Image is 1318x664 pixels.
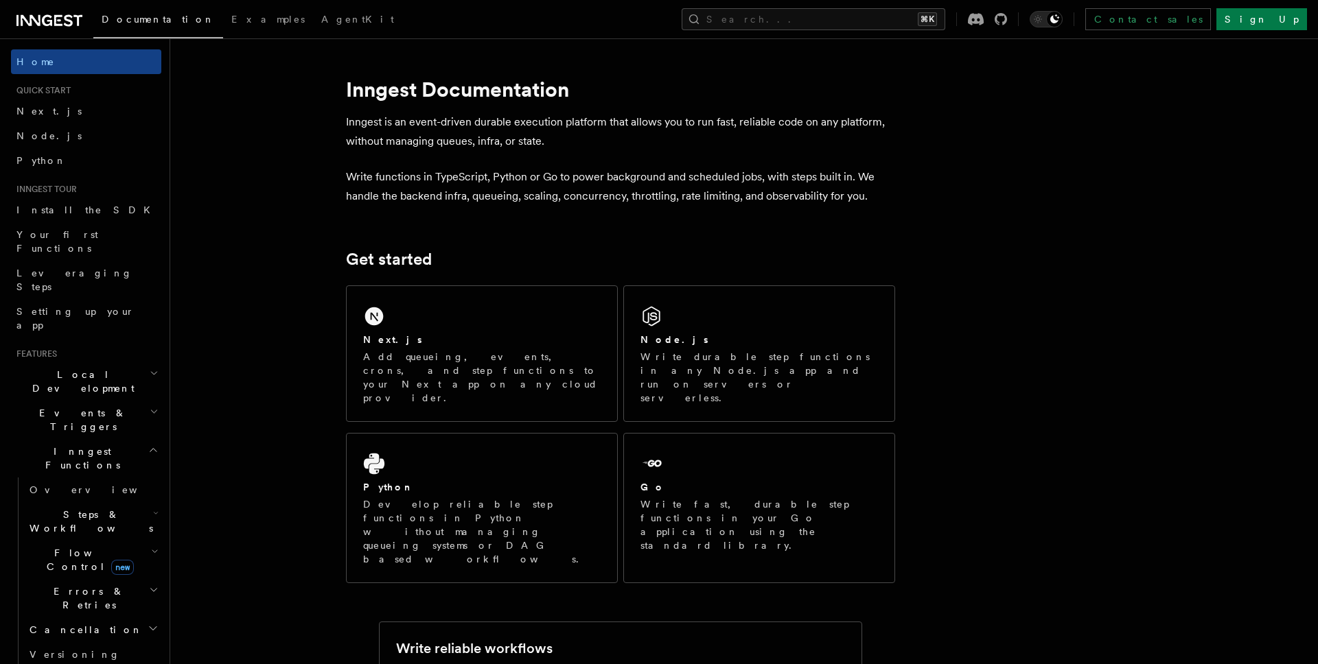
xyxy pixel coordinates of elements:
span: Python [16,155,67,166]
span: Versioning [30,649,120,660]
button: Toggle dark mode [1030,11,1063,27]
p: Write fast, durable step functions in your Go application using the standard library. [640,497,878,552]
span: Steps & Workflows [24,508,153,535]
span: Quick start [11,85,71,96]
a: Overview [24,477,161,502]
h2: Node.js [640,333,708,346]
a: Python [11,148,161,173]
button: Errors & Retries [24,579,161,617]
button: Steps & Workflows [24,502,161,541]
span: Inngest tour [11,184,77,195]
a: Install the SDK [11,198,161,222]
a: Contact sales [1085,8,1211,30]
span: Inngest Functions [11,444,148,472]
h2: Go [640,480,665,494]
a: Next.js [11,99,161,123]
p: Inngest is an event-driven durable execution platform that allows you to run fast, reliable code ... [346,112,895,151]
span: Cancellation [24,623,143,637]
button: Local Development [11,362,161,401]
button: Events & Triggers [11,401,161,439]
a: Leveraging Steps [11,261,161,299]
span: Node.js [16,130,82,141]
button: Inngest Functions [11,439,161,477]
span: Leveraging Steps [16,268,132,292]
a: Setting up your app [11,299,161,337]
h2: Next.js [363,333,422,346]
h1: Inngest Documentation [346,77,895,102]
a: Node.jsWrite durable step functions in any Node.js app and run on servers or serverless. [623,285,895,422]
p: Develop reliable step functions in Python without managing queueing systems or DAG based workflows. [363,497,601,566]
span: Documentation [102,14,215,25]
a: Documentation [93,4,223,38]
p: Write functions in TypeScript, Python or Go to power background and scheduled jobs, with steps bu... [346,167,895,206]
a: AgentKit [313,4,402,37]
span: Next.js [16,106,82,117]
span: Your first Functions [16,229,98,254]
a: GoWrite fast, durable step functions in your Go application using the standard library. [623,433,895,583]
p: Add queueing, events, crons, and step functions to your Next app on any cloud provider. [363,350,601,405]
span: Home [16,55,55,69]
span: new [111,560,134,575]
span: AgentKit [321,14,394,25]
span: Errors & Retries [24,584,149,612]
span: Flow Control [24,546,151,573]
kbd: ⌘K [918,12,937,26]
span: Local Development [11,368,150,395]
h2: Python [363,480,414,494]
a: Sign Up [1216,8,1307,30]
button: Cancellation [24,617,161,642]
a: Get started [346,250,432,269]
a: Your first Functions [11,222,161,261]
button: Flow Controlnew [24,541,161,579]
span: Events & Triggers [11,406,150,434]
span: Install the SDK [16,204,159,215]
a: Home [11,49,161,74]
span: Overview [30,484,171,495]
a: PythonDevelop reliable step functions in Python without managing queueing systems or DAG based wo... [346,433,618,583]
span: Features [11,348,57,359]
a: Examples [223,4,313,37]
p: Write durable step functions in any Node.js app and run on servers or serverless. [640,350,878,405]
h2: Write reliable workflows [396,639,553,658]
a: Next.jsAdd queueing, events, crons, and step functions to your Next app on any cloud provider. [346,285,618,422]
span: Examples [231,14,305,25]
a: Node.js [11,123,161,148]
span: Setting up your app [16,306,135,331]
button: Search...⌘K [682,8,945,30]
